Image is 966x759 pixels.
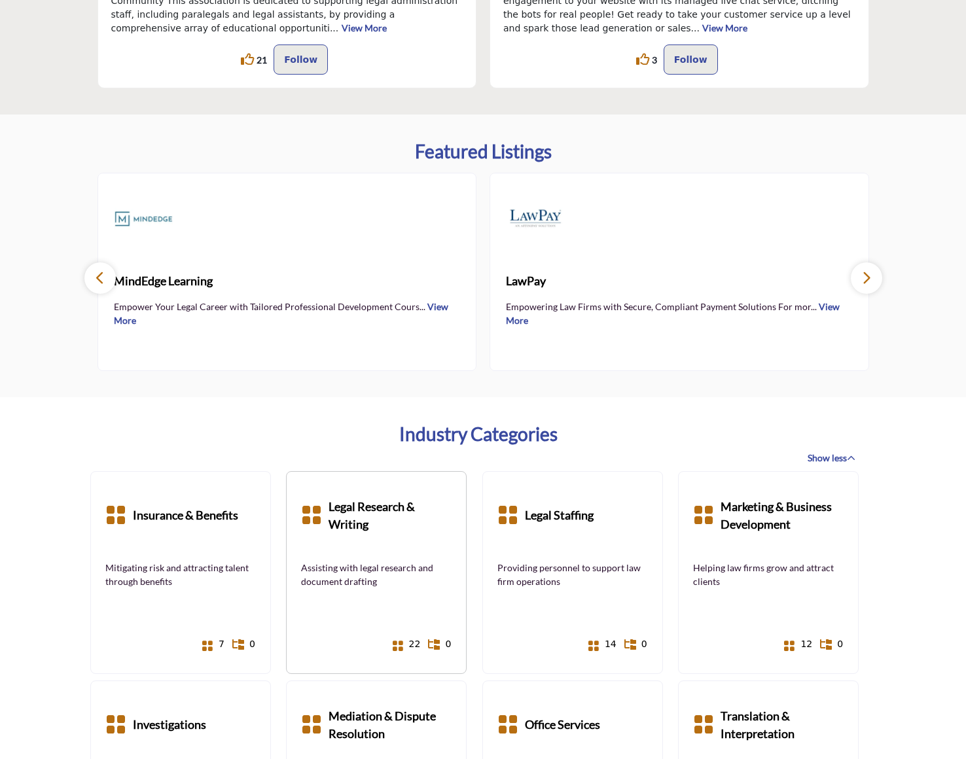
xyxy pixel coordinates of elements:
[329,486,452,545] a: Legal Research & Writing
[409,637,421,651] span: 22
[811,301,817,312] span: ...
[664,44,718,75] button: Follow
[105,561,256,588] a: Mitigating risk and attracting talent through benefits
[497,561,648,588] a: Providing personnel to support law firm operations
[506,264,853,299] a: LawPay
[114,264,461,299] a: MindEdge Learning
[624,639,636,650] i: Show All 0 Sub-Categories
[133,486,238,545] a: Insurance & Benefits
[284,52,317,67] p: Follow
[625,633,648,656] a: 0
[820,639,832,650] i: Show All 0 Sub-Categories
[837,637,843,651] span: 0
[721,696,844,754] a: Translation & Interpretation
[114,272,461,290] span: MindEdge Learning
[594,633,617,656] a: 14
[232,639,244,650] i: Show All 0 Sub-Categories
[301,561,452,588] a: Assisting with legal research and document drafting
[641,637,647,651] span: 0
[429,633,452,656] a: 0
[691,23,700,33] span: ...
[330,23,338,33] span: ...
[392,640,404,652] i: Show All 22 Suppliers
[783,640,795,652] i: Show All 12 Suppliers
[420,301,425,312] span: ...
[800,637,812,651] span: 12
[525,696,600,754] a: Office Services
[114,300,461,326] p: Empower Your Legal Career with Tailored Professional Development Cours
[506,272,853,290] span: LawPay
[329,696,452,754] a: Mediation & Dispute Resolution
[674,52,707,67] p: Follow
[588,640,599,652] i: Show All 14 Suppliers
[257,53,267,67] span: 21
[342,22,387,33] a: View More
[652,53,657,67] span: 3
[219,637,224,651] span: 7
[398,633,421,656] a: 22
[525,486,594,545] a: Legal Staffing
[399,423,558,446] a: Industry Categories
[821,633,844,656] a: 0
[605,637,617,651] span: 14
[133,696,206,754] a: Investigations
[506,189,565,248] img: LawPay
[233,633,256,656] a: 0
[202,640,213,652] i: Show All 7 Suppliers
[790,633,813,656] a: 12
[114,189,173,248] img: MindEdge Learning
[702,22,747,33] a: View More
[808,451,855,465] span: Show less
[415,141,552,163] h2: Featured Listings
[428,639,440,650] i: Show All 0 Sub-Categories
[506,300,853,326] p: Empowering Law Firms with Secure, Compliant Payment Solutions For mor
[202,633,225,656] a: 7
[274,44,328,75] button: Follow
[249,637,255,651] span: 0
[445,637,451,651] span: 0
[693,561,844,588] a: Helping law firms grow and attract clients
[721,486,844,545] a: Marketing & Business Development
